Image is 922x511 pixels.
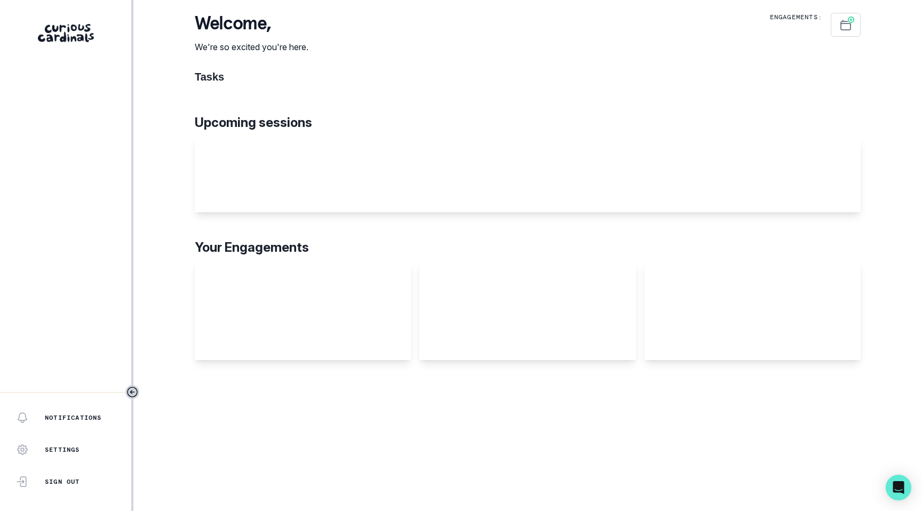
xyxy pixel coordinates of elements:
p: Notifications [45,413,102,422]
p: Settings [45,445,80,454]
h1: Tasks [195,70,861,83]
img: Curious Cardinals Logo [38,24,94,42]
p: Upcoming sessions [195,113,861,132]
p: We're so excited you're here. [195,41,308,53]
div: Open Intercom Messenger [886,475,911,500]
p: Your Engagements [195,238,861,257]
button: Toggle sidebar [125,385,139,399]
button: Schedule Sessions [831,13,861,37]
p: Engagements: [770,13,822,21]
p: Welcome , [195,13,308,34]
p: Sign Out [45,477,80,486]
